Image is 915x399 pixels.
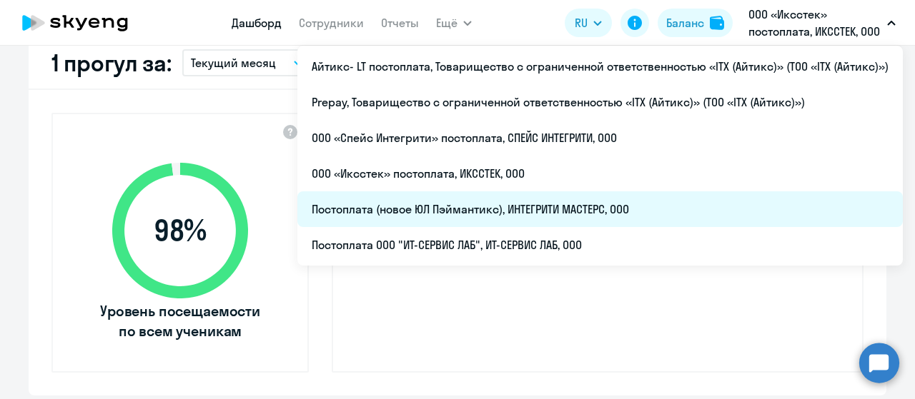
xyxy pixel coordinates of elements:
button: Балансbalance [658,9,733,37]
span: Ещё [436,14,457,31]
button: ООО «Иксстек» постоплата, ИКССТЕК, ООО [741,6,903,40]
button: RU [565,9,612,37]
p: ООО «Иксстек» постоплата, ИКССТЕК, ООО [748,6,881,40]
button: Ещё [436,9,472,37]
a: Сотрудники [299,16,364,30]
a: Отчеты [381,16,419,30]
span: Уровень посещаемости по всем ученикам [98,301,262,341]
img: balance [710,16,724,30]
span: 98 % [98,213,262,248]
ul: Ещё [297,46,903,266]
p: Текущий месяц [191,54,276,71]
h2: 1 прогул за: [51,49,171,77]
span: RU [575,14,588,31]
button: Текущий месяц [182,49,311,76]
a: Дашборд [232,16,282,30]
div: Баланс [666,14,704,31]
